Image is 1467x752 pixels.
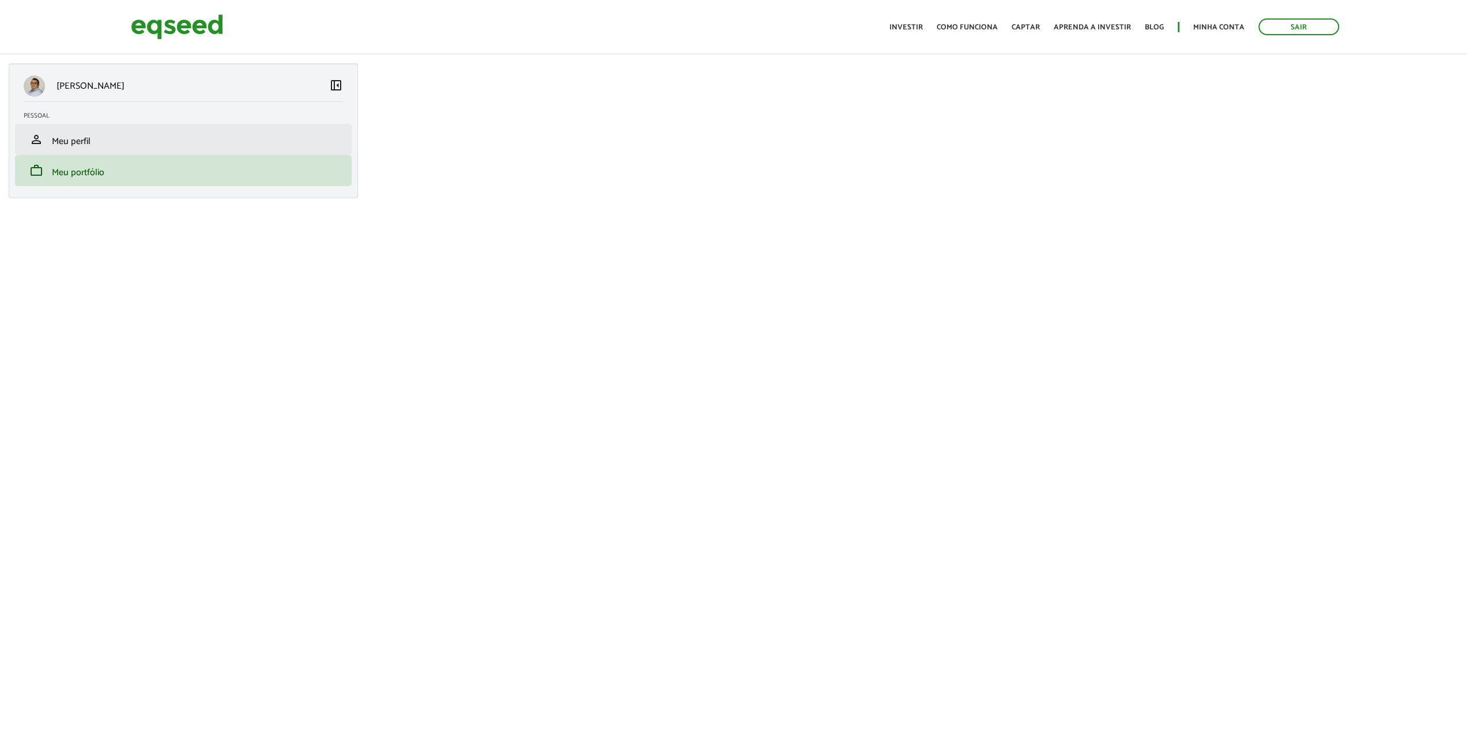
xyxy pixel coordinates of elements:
p: [PERSON_NAME] [56,81,125,92]
a: Minha conta [1193,24,1245,31]
a: Captar [1012,24,1040,31]
a: workMeu portfólio [24,164,343,177]
h2: Pessoal [24,112,352,119]
a: Sair [1258,18,1339,35]
a: Blog [1145,24,1164,31]
a: personMeu perfil [24,133,343,146]
span: Meu portfólio [52,165,104,180]
a: Como funciona [937,24,998,31]
a: Colapsar menu [329,78,343,95]
li: Meu perfil [15,124,352,155]
span: person [29,133,43,146]
span: work [29,164,43,177]
li: Meu portfólio [15,155,352,186]
a: Investir [889,24,923,31]
span: Meu perfil [52,134,90,149]
span: left_panel_close [329,78,343,92]
img: EqSeed [131,12,223,42]
a: Aprenda a investir [1054,24,1131,31]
